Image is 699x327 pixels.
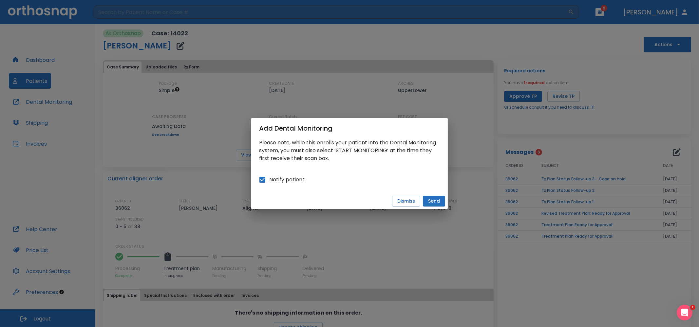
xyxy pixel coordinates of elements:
iframe: Intercom live chat [677,305,692,320]
span: Notify patient [269,176,305,184]
p: Please note, while this enrolls your patient into the Dental Monitoring system, you must also sel... [259,139,440,162]
button: Dismiss [392,196,420,207]
span: 1 [690,305,695,310]
button: Send [423,196,445,207]
h2: Add Dental Monitoring [251,118,448,139]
